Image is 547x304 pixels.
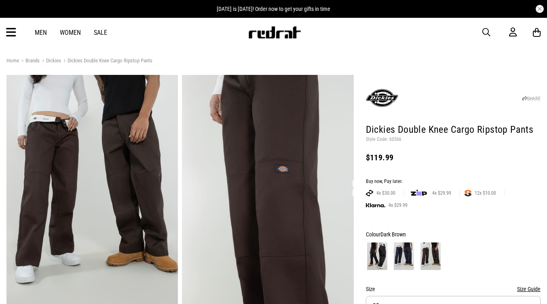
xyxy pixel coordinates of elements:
[94,29,107,36] a: Sale
[60,29,81,36] a: Women
[380,231,406,238] span: Dark Brown
[366,123,541,136] h1: Dickies Double Knee Cargo Ripstop Pants
[61,57,152,65] a: Dickies Double Knee Cargo Ripstop Pants
[465,190,471,196] img: SPLITPAY
[411,189,427,197] img: zip
[517,284,541,294] button: Size Guide
[367,242,387,270] img: Black
[366,230,541,239] div: Colour
[366,190,373,196] img: AFTERPAY
[248,26,301,38] img: Redrat logo
[366,136,541,143] p: Style Code: 60566
[35,29,47,36] a: Men
[19,57,40,65] a: Brands
[373,190,399,196] span: 4x $30.00
[471,190,499,196] span: 12x $10.00
[366,203,385,208] img: KLARNA
[420,242,441,270] img: Dark Brown
[6,57,19,64] a: Home
[385,202,411,208] span: 4x $29.99
[366,82,398,114] img: Dickies
[366,153,541,162] div: $119.99
[394,242,414,270] img: Dark Navy
[366,284,541,294] div: Size
[217,6,330,12] span: [DATE] is [DATE]! Order now to get your gifts in time
[366,179,541,185] div: Buy now, Pay later.
[40,57,61,65] a: Dickies
[429,190,454,196] span: 4x $29.99
[522,96,541,102] a: SHARE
